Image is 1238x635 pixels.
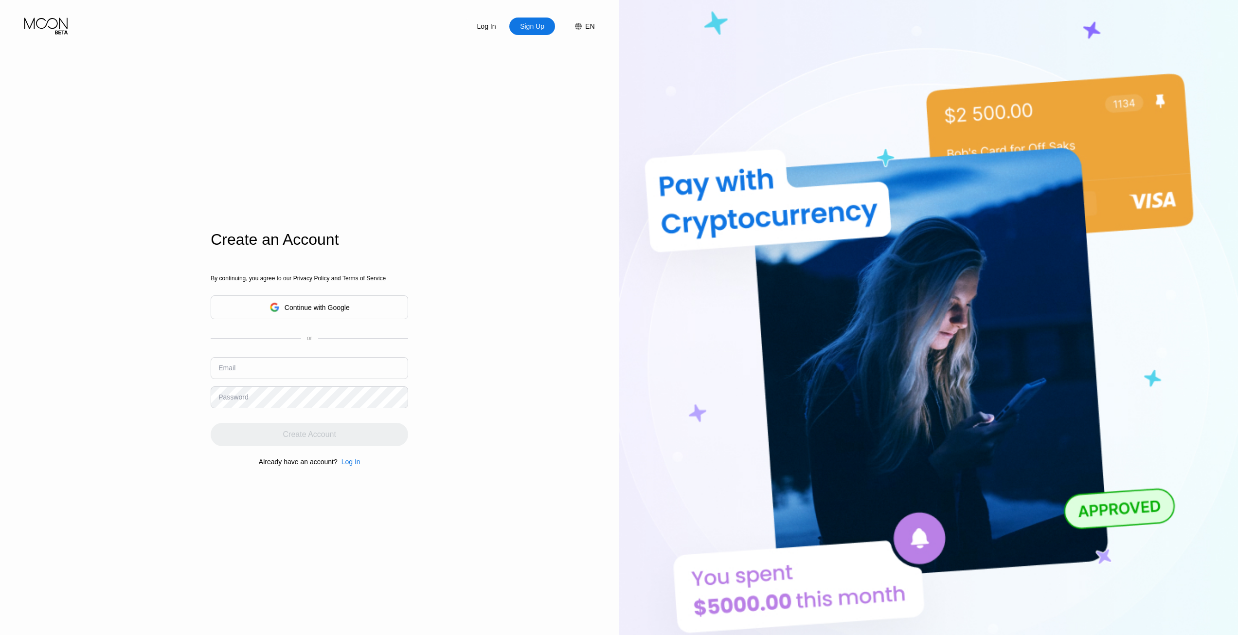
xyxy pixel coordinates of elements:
div: Email [218,364,235,372]
div: Sign Up [519,21,545,31]
div: Already have an account? [259,458,338,466]
div: Continue with Google [285,304,350,311]
div: By continuing, you agree to our [211,275,408,282]
div: Log In [476,21,497,31]
div: Log In [341,458,360,466]
div: Sign Up [509,18,555,35]
div: EN [565,18,594,35]
span: and [329,275,342,282]
div: Log In [464,18,509,35]
div: Create an Account [211,231,408,249]
div: Log In [338,458,360,466]
span: Privacy Policy [293,275,330,282]
div: EN [585,22,594,30]
div: Password [218,393,248,401]
div: Continue with Google [211,295,408,319]
span: Terms of Service [342,275,386,282]
div: or [307,335,312,342]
